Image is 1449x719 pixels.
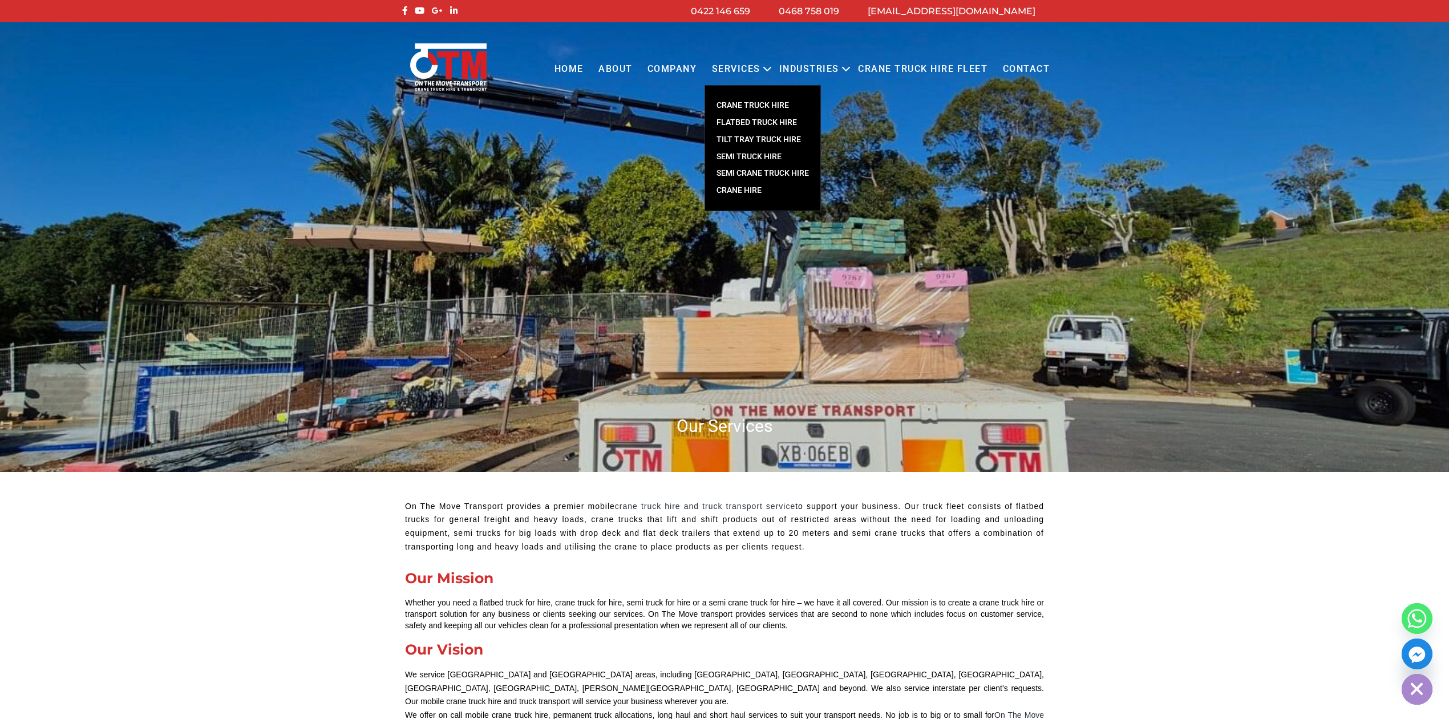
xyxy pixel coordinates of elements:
[640,54,705,85] a: COMPANY
[705,165,820,182] a: SEMI CRANE TRUCK HIRE
[405,668,1044,709] p: We service [GEOGRAPHIC_DATA] and [GEOGRAPHIC_DATA] areas, including [GEOGRAPHIC_DATA], [GEOGRAPHI...
[868,6,1035,17] a: [EMAIL_ADDRESS][DOMAIN_NAME]
[405,597,1044,631] div: Whether you need a flatbed truck for hire, crane truck for hire, semi truck for hire or a semi cr...
[547,54,590,85] a: Home
[705,131,820,148] a: TILT TRAY TRUCK HIRE
[591,54,640,85] a: About
[399,415,1050,437] h1: Our Services
[691,6,750,17] a: 0422 146 659
[705,97,820,114] a: CRANE TRUCK HIRE
[615,502,795,511] a: crane truck hire and truck transport service
[705,182,820,199] a: Crane Hire
[851,54,995,85] a: Crane Truck Hire Fleet
[772,54,847,85] a: Industries
[705,114,820,131] a: FLATBED TRUCK HIRE
[405,500,1044,554] p: On The Move Transport provides a premier mobile to support your business. Our truck fleet consist...
[408,42,489,92] img: Otmtransport
[995,54,1057,85] a: Contact
[705,54,768,85] a: Services
[405,643,1044,657] div: Our Vision
[1402,639,1432,669] a: Facebook_Messenger
[1402,603,1432,634] a: Whatsapp
[705,148,820,165] a: SEMI TRUCK HIRE
[779,6,839,17] a: 0468 758 019
[405,571,1044,585] div: Our Mission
